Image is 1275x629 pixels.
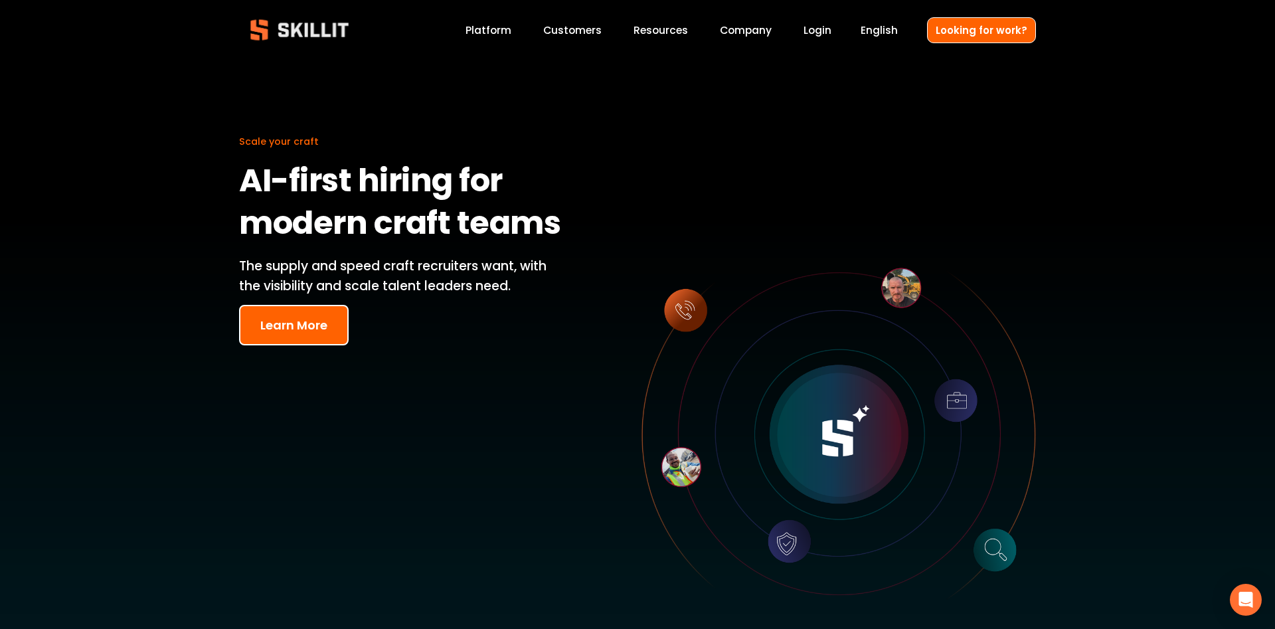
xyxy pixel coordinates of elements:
[1230,584,1262,616] div: Open Intercom Messenger
[543,21,602,39] a: Customers
[861,21,898,39] div: language picker
[720,21,772,39] a: Company
[927,17,1036,43] a: Looking for work?
[239,156,560,253] strong: AI-first hiring for modern craft teams
[466,21,511,39] a: Platform
[239,10,360,50] img: Skillit
[804,21,831,39] a: Login
[239,256,567,297] p: The supply and speed craft recruiters want, with the visibility and scale talent leaders need.
[861,23,898,38] span: English
[634,23,688,38] span: Resources
[634,21,688,39] a: folder dropdown
[239,135,319,148] span: Scale your craft
[239,305,349,345] button: Learn More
